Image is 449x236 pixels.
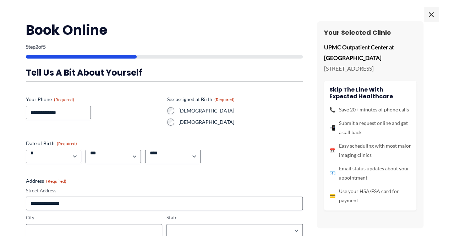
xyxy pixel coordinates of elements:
[214,97,235,102] span: (Required)
[179,119,303,126] label: [DEMOGRAPHIC_DATA]
[26,140,77,147] legend: Date of Birth
[329,86,411,100] h4: Skip the line with Expected Healthcare
[26,187,303,194] label: Street Address
[26,214,162,221] label: City
[329,187,411,205] li: Use your HSA/FSA card for payment
[329,123,335,132] span: 📲
[424,7,438,21] span: ×
[179,107,303,114] label: [DEMOGRAPHIC_DATA]
[329,169,335,178] span: 📧
[46,179,66,184] span: (Required)
[329,146,335,155] span: 📅
[57,141,77,146] span: (Required)
[324,63,416,74] p: [STREET_ADDRESS]
[324,42,416,63] p: UPMC Outpatient Center at [GEOGRAPHIC_DATA]
[26,67,303,78] h3: Tell us a bit about yourself
[167,96,235,103] legend: Sex assigned at Birth
[329,164,411,182] li: Email status updates about your appointment
[329,105,335,114] span: 📞
[26,177,66,185] legend: Address
[26,44,303,49] p: Step of
[324,28,416,37] h3: Your Selected Clinic
[166,214,303,221] label: State
[26,96,161,103] label: Your Phone
[43,44,46,50] span: 5
[35,44,38,50] span: 2
[54,97,74,102] span: (Required)
[26,21,303,39] h2: Book Online
[329,119,411,137] li: Submit a request online and get a call back
[329,141,411,160] li: Easy scheduling with most major imaging clinics
[329,105,411,114] li: Save 20+ minutes of phone calls
[329,191,335,201] span: 💳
